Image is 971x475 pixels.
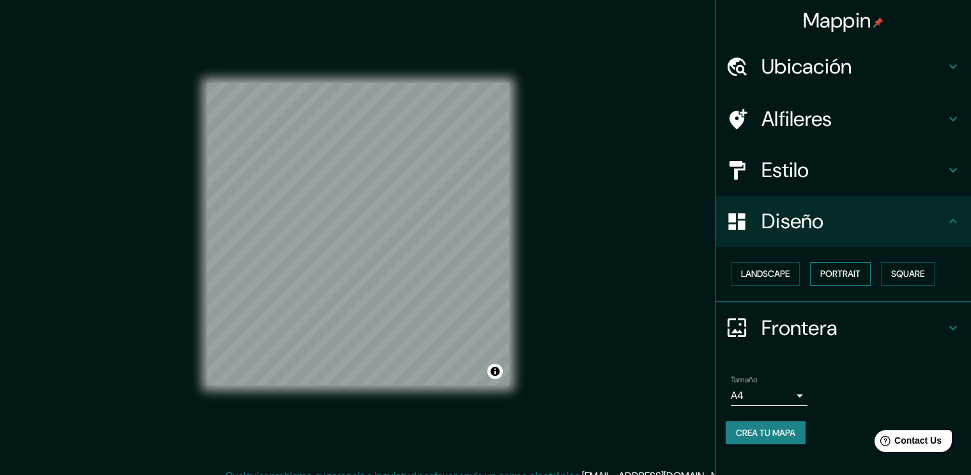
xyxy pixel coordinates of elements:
img: pin-icon.png [873,17,883,27]
iframe: Help widget launcher [857,425,957,461]
div: Ubicación [715,41,971,92]
h4: Alfileres [761,106,945,132]
button: Square [881,262,935,286]
h4: Ubicación [761,54,945,79]
label: Tamaño [731,374,757,385]
button: Crea tu mapa [726,421,806,445]
button: Toggle attribution [487,364,503,379]
h4: Diseño [761,208,945,234]
h4: Mappin [803,8,884,33]
div: Estilo [715,144,971,196]
button: Landscape [731,262,800,286]
button: Portrait [810,262,871,286]
div: Frontera [715,302,971,354]
div: Diseño [715,196,971,247]
div: A4 [731,385,807,406]
div: Alfileres [715,93,971,144]
h4: Estilo [761,157,945,183]
h4: Frontera [761,315,945,341]
canvas: Map [207,83,509,385]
